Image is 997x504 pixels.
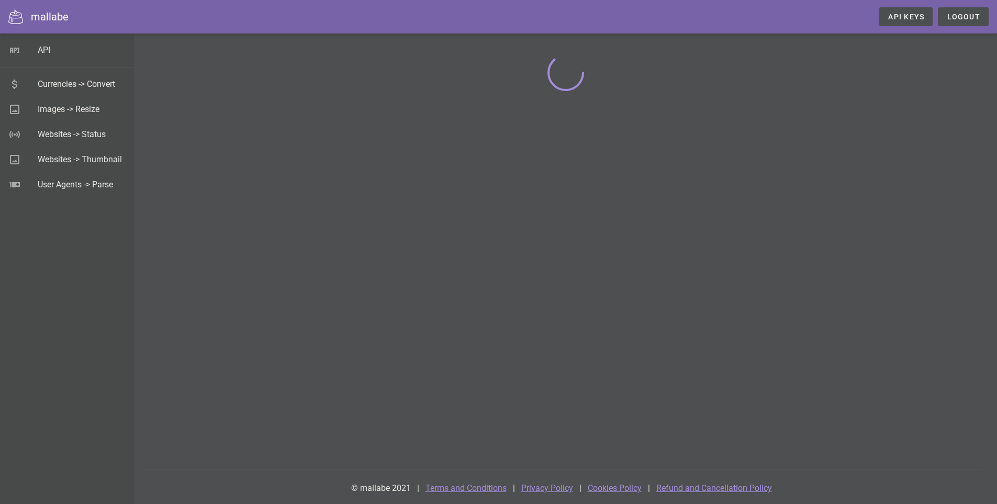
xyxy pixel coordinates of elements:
button: Logout [938,7,989,26]
a: Refund and Cancellation Policy [656,483,772,493]
a: Privacy Policy [521,483,573,493]
div: | [579,476,581,501]
a: API Keys [879,7,933,26]
a: Cookies Policy [588,483,642,493]
div: User Agents -> Parse [38,180,126,189]
div: API [38,45,126,55]
div: | [648,476,650,501]
div: | [513,476,515,501]
span: Logout [946,13,980,21]
div: Websites -> Thumbnail [38,154,126,164]
div: © mallabe 2021 [345,476,417,501]
div: Websites -> Status [38,129,126,139]
div: mallabe [31,9,69,25]
span: API Keys [888,13,924,21]
a: Terms and Conditions [425,483,507,493]
div: Currencies -> Convert [38,79,126,89]
div: | [417,476,419,501]
div: Images -> Resize [38,104,126,114]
